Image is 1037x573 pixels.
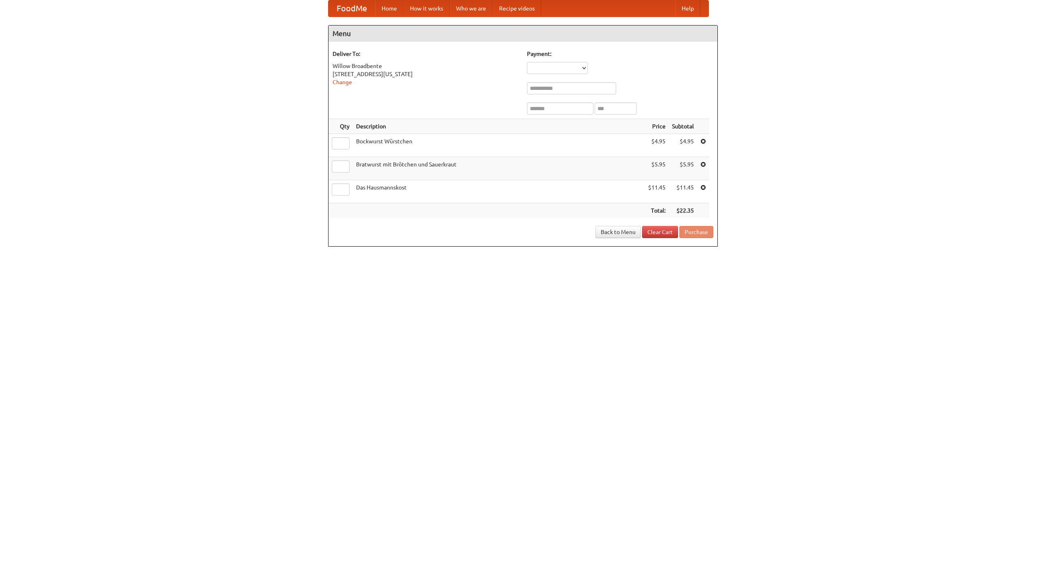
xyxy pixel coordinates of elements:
[493,0,541,17] a: Recipe videos
[669,180,697,203] td: $11.45
[353,180,645,203] td: Das Hausmannskost
[645,134,669,157] td: $4.95
[527,50,713,58] h5: Payment:
[333,50,519,58] h5: Deliver To:
[333,62,519,70] div: Willow Broadbente
[669,203,697,218] th: $22.35
[329,119,353,134] th: Qty
[645,203,669,218] th: Total:
[375,0,403,17] a: Home
[329,0,375,17] a: FoodMe
[353,134,645,157] td: Bockwurst Würstchen
[679,226,713,238] button: Purchase
[669,134,697,157] td: $4.95
[403,0,450,17] a: How it works
[353,157,645,180] td: Bratwurst mit Brötchen und Sauerkraut
[329,26,717,42] h4: Menu
[675,0,700,17] a: Help
[333,70,519,78] div: [STREET_ADDRESS][US_STATE]
[645,180,669,203] td: $11.45
[595,226,641,238] a: Back to Menu
[642,226,678,238] a: Clear Cart
[450,0,493,17] a: Who we are
[353,119,645,134] th: Description
[669,119,697,134] th: Subtotal
[645,119,669,134] th: Price
[333,79,352,85] a: Change
[645,157,669,180] td: $5.95
[669,157,697,180] td: $5.95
